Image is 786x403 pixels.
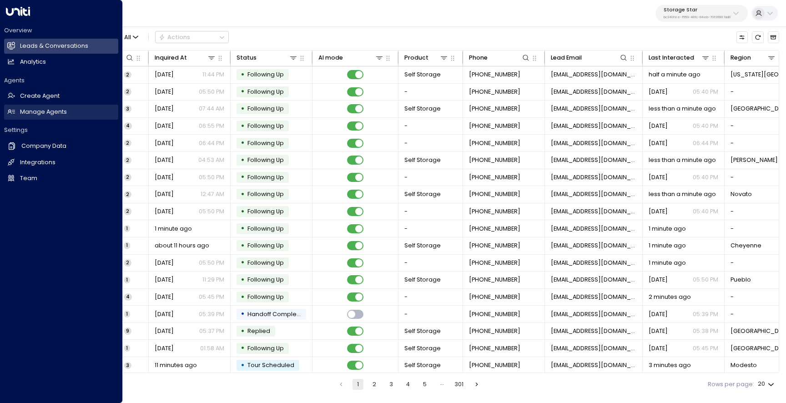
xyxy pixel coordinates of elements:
span: martinezdiamond07@gmail.com [551,88,637,96]
span: 2 [124,191,131,198]
nav: pagination navigation [335,379,483,390]
span: +17195820552 [469,259,520,267]
span: 3 minutes ago [649,361,691,369]
span: Aug 26, 2025 [155,276,174,284]
div: AI mode [318,53,343,63]
span: Aug 16, 2025 [155,105,174,113]
p: Storage Star [664,7,731,13]
span: +14152251931 [469,190,520,198]
span: Following Up [247,293,284,301]
div: • [241,273,245,287]
span: Self Storage [404,361,441,369]
span: 1 minute ago [649,242,686,250]
div: Last Interacted [649,53,694,63]
span: 2 [124,208,131,215]
span: Replied [247,327,270,335]
p: 05:40 PM [693,207,718,216]
span: Following Up [247,242,284,249]
span: Elanae183@gmail.com [551,105,637,113]
h2: Overview [4,26,118,35]
p: 05:50 PM [199,207,224,216]
span: Following Up [247,71,284,78]
div: Inquired At [155,53,217,63]
div: Lead Email [551,53,582,63]
span: 1 [124,277,130,283]
div: Phone [469,53,488,63]
span: Pueblo [731,276,751,284]
p: 05:50 PM [693,276,718,284]
span: Colorado Springs [731,71,785,79]
span: Following Up [247,173,284,181]
span: Self Storage [404,71,441,79]
button: Customize [736,31,748,43]
div: Region [731,53,751,63]
div: • [241,170,245,184]
span: Cheyenne [731,242,761,250]
span: 3 [124,362,131,369]
span: +12143928066 [469,139,520,147]
td: - [398,169,463,186]
span: Aug 19, 2025 [649,122,668,130]
span: Yesterday [155,310,174,318]
span: 2 [124,259,131,266]
div: AI mode [318,53,384,63]
p: bc340fee-f559-48fc-84eb-70f3f6817ad8 [664,15,731,19]
span: 11 minutes ago [155,361,197,369]
span: 4 [124,122,132,129]
span: Following Up [247,225,284,232]
button: Go to next page [471,379,482,390]
button: Go to page 301 [453,379,465,390]
span: Madflav@gmail.com [551,156,637,164]
span: Following Up [247,105,284,112]
div: Last Interacted [649,53,710,63]
span: +13076965208 [469,242,520,250]
div: Inquired At [155,53,187,63]
div: Phone [469,53,531,63]
button: Go to page 3 [386,379,397,390]
div: • [241,239,245,253]
div: • [241,187,245,201]
h2: Company Data [21,142,66,151]
span: 2 [124,88,131,95]
span: Self Storage [404,344,441,353]
span: Yesterday [155,327,174,335]
span: Handoff Completed [247,310,307,318]
span: Self Storage [404,190,441,198]
p: 06:44 PM [693,139,718,147]
h2: Team [20,174,37,183]
p: 12:47 AM [201,190,224,198]
p: 04:53 AM [198,156,224,164]
div: • [241,136,245,150]
div: • [241,102,245,116]
span: Aug 26, 2025 [155,207,174,216]
div: • [241,205,245,219]
p: 07:44 AM [199,105,224,113]
span: Aug 26, 2025 [155,293,174,301]
p: 06:44 PM [199,139,224,147]
p: 05:50 PM [199,173,224,181]
a: Integrations [4,155,118,170]
span: 1 [124,311,130,317]
span: Following Up [247,190,284,198]
td: - [398,255,463,272]
span: Following Up [247,276,284,283]
span: +12096818684 [469,361,520,369]
div: • [241,153,245,167]
td: - [398,118,463,135]
span: 2 [124,157,131,164]
a: Create Agent [4,89,118,104]
span: +16018705843 [469,310,520,318]
span: 3 [124,106,131,112]
h2: Analytics [20,58,46,66]
span: Dallas [731,327,785,335]
button: Go to page 2 [369,379,380,390]
p: 05:38 PM [693,327,718,335]
p: 01:58 AM [200,344,224,353]
span: 4 [124,293,132,300]
span: +13076965208 [469,225,520,233]
a: Team [4,171,118,186]
span: Yesterday [649,88,668,96]
span: +14152251931 [469,207,520,216]
span: Aug 26, 2025 [155,173,174,181]
div: • [241,222,245,236]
